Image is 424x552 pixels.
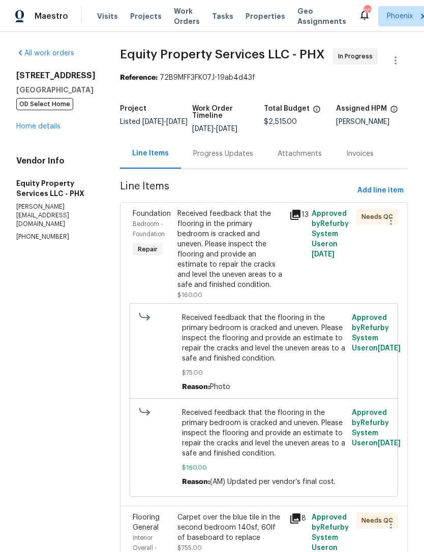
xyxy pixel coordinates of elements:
p: [PERSON_NAME][EMAIL_ADDRESS][DOMAIN_NAME] [16,203,96,229]
button: Add line item [353,181,408,200]
span: $75.00 [182,368,346,378]
span: Tasks [212,13,233,20]
h5: Work Order Timeline [192,105,264,119]
h5: Total Budget [264,105,310,112]
div: Attachments [278,149,322,159]
span: Line Items [120,181,353,200]
span: - [142,118,188,125]
span: $2,515.00 [264,118,297,125]
span: Listed [120,118,188,125]
div: Invoices [346,149,374,159]
h5: Assigned HPM [336,105,387,112]
span: Reason: [182,478,210,485]
span: OD Select Home [16,98,73,110]
span: [DATE] [142,118,164,125]
h5: [GEOGRAPHIC_DATA] [16,85,96,95]
h5: Project [120,105,146,112]
h5: Equity Property Services LLC - PHX [16,178,96,199]
b: Reference: [120,74,158,81]
a: Home details [16,123,60,130]
span: Received feedback that the flooring in the primary bedroom is cracked and uneven. Please inspect ... [182,408,346,459]
span: - [192,125,237,133]
span: [DATE] [192,125,214,133]
a: All work orders [16,50,74,57]
div: Progress Updates [193,149,253,159]
span: The hpm assigned to this work order. [390,105,398,118]
div: [PERSON_NAME] [336,118,408,125]
div: 72B9MFF3FK07J-19ab4d43f [120,73,408,83]
span: Properties [246,11,285,21]
span: Maestro [35,11,68,21]
span: $160.00 [177,292,202,298]
span: [DATE] [216,125,237,133]
span: Flooring General [133,514,160,531]
span: [DATE] [166,118,188,125]
h2: [STREET_ADDRESS] [16,71,96,81]
span: [DATE] [378,345,401,352]
span: The total cost of line items that have been proposed by Opendoor. This sum includes line items th... [313,105,321,118]
span: In Progress [338,51,377,61]
span: Geo Assignments [297,6,346,26]
span: [DATE] [378,440,401,447]
span: Add line item [357,184,404,197]
span: Repair [134,244,162,254]
span: (AM) Updated per vendor’s final cost. [210,478,336,485]
span: Approved by Refurby System User on [352,409,401,447]
span: Projects [130,11,162,21]
span: $755.00 [177,545,202,551]
span: Work Orders [174,6,200,26]
span: Needs QC [361,212,397,222]
span: Photo [210,383,230,391]
div: 8 [289,512,306,525]
span: Needs QC [361,515,397,526]
p: [PHONE_NUMBER] [16,233,96,241]
span: Approved by Refurby System User on [352,314,401,352]
span: $160.00 [182,463,346,473]
div: 13 [289,209,306,221]
span: Reason: [182,383,210,391]
span: Phoenix [387,11,413,21]
div: Line Items [132,148,169,158]
h4: Vendor Info [16,156,96,166]
span: Bedroom - Foundation [133,221,165,237]
div: Carpet over the blue tile in the second bedroom 140sf, 60lf of baseboard to replace [177,512,283,543]
span: Received feedback that the flooring in the primary bedroom is cracked and uneven. Please inspect ... [182,313,346,364]
span: [DATE] [312,251,335,258]
span: Approved by Refurby System User on [312,210,349,258]
span: Visits [97,11,118,21]
span: Equity Property Services LLC - PHX [120,48,325,60]
div: Received feedback that the flooring in the primary bedroom is cracked and uneven. Please inspect ... [177,209,283,290]
span: Foundation [133,210,171,217]
div: 20 [364,6,371,16]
